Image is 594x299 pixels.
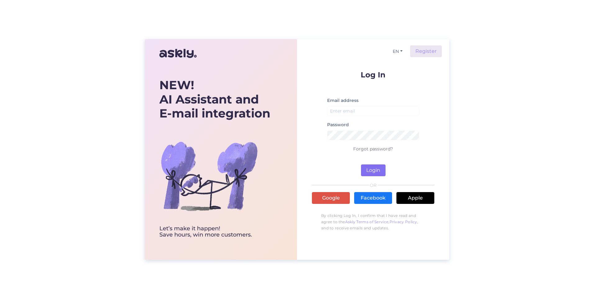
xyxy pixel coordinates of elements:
[354,192,392,204] a: Facebook
[312,192,350,204] a: Google
[396,192,434,204] a: Apple
[369,183,378,187] span: OR
[390,219,417,224] a: Privacy Policy
[353,146,393,152] a: Forgot password?
[327,122,349,128] label: Password
[312,209,434,234] p: By clicking Log In, I confirm that I have read and agree to the , , and to receive emails and upd...
[327,97,359,104] label: Email address
[159,126,259,226] img: bg-askly
[345,219,389,224] a: Askly Terms of Service
[159,78,194,92] b: NEW!
[327,106,419,116] input: Enter email
[312,71,434,79] p: Log In
[159,46,197,61] img: Askly
[410,45,442,57] a: Register
[390,47,405,56] button: EN
[159,78,270,121] div: AI Assistant and E-mail integration
[361,164,386,176] button: Login
[159,226,270,238] div: Let’s make it happen! Save hours, win more customers.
